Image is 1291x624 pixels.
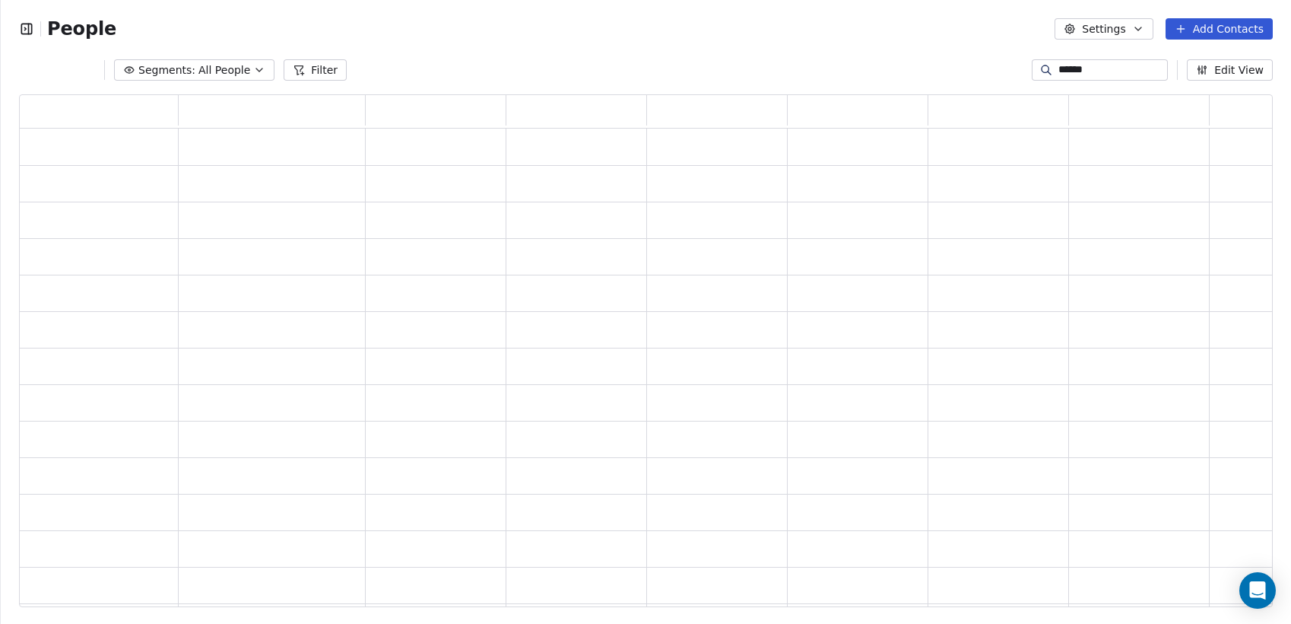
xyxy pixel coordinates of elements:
[1166,18,1273,40] button: Add Contacts
[47,18,116,40] span: People
[138,62,195,78] span: Segments:
[1055,18,1153,40] button: Settings
[1187,59,1273,81] button: Edit View
[284,59,347,81] button: Filter
[198,62,250,78] span: All People
[1239,572,1276,609] div: Open Intercom Messenger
